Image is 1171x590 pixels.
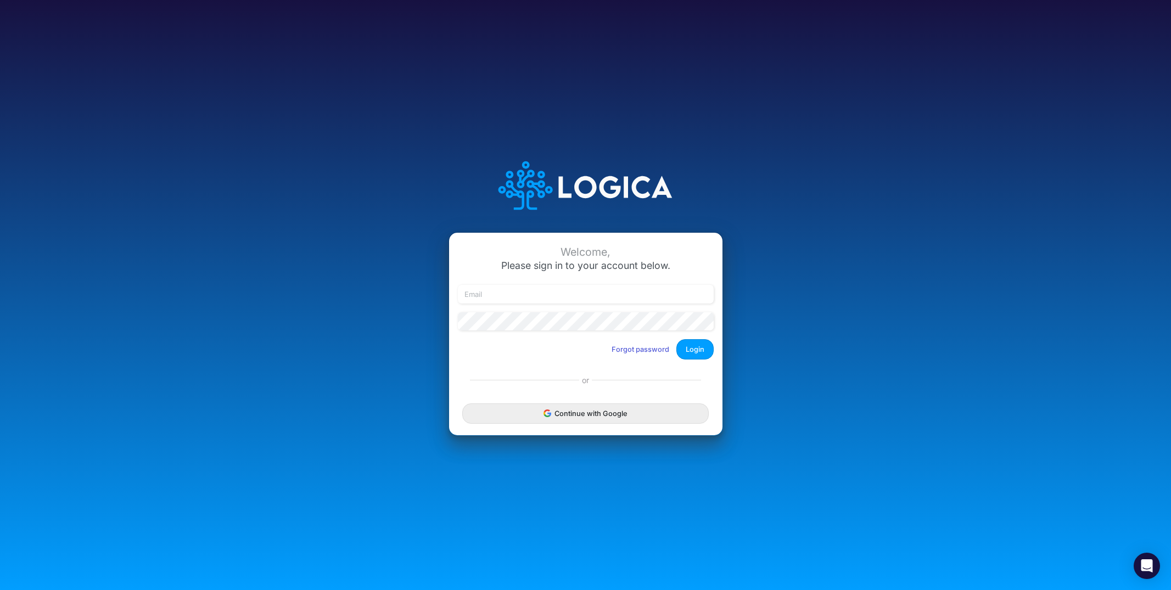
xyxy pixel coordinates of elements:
[1134,553,1160,579] div: Open Intercom Messenger
[458,285,714,304] input: Email
[676,339,714,359] button: Login
[458,246,714,259] div: Welcome,
[604,340,676,358] button: Forgot password
[462,403,708,424] button: Continue with Google
[501,260,670,271] span: Please sign in to your account below.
